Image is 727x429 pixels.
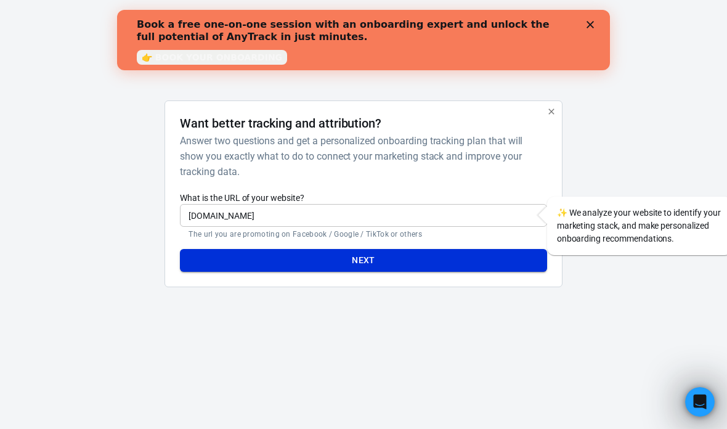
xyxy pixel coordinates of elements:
h4: Want better tracking and attribution? [180,116,381,131]
span: sparkles [557,208,567,218]
div: AnyTrack [55,20,672,41]
input: https://yourwebsite.com/landing-page [180,204,546,227]
label: What is the URL of your website? [180,192,546,204]
div: Close [469,11,482,18]
iframe: Intercom live chat banner [117,10,610,70]
h6: Answer two questions and get a personalized onboarding tracking plan that will show you exactly w... [180,133,542,179]
button: Next [180,249,546,272]
p: The url you are promoting on Facebook / Google / TikTok or others [189,229,538,239]
iframe: Intercom live chat [685,387,715,417]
